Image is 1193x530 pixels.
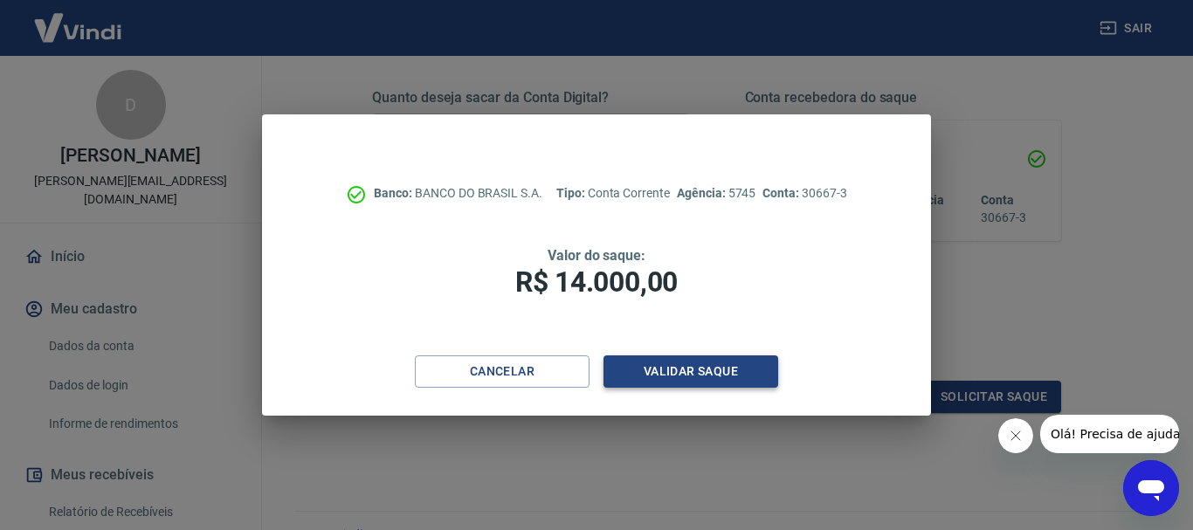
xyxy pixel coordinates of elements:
span: Agência: [677,186,728,200]
span: Olá! Precisa de ajuda? [10,12,147,26]
button: Validar saque [603,355,778,388]
button: Cancelar [415,355,590,388]
p: BANCO DO BRASIL S.A. [374,184,542,203]
p: 5745 [677,184,755,203]
iframe: Mensagem da empresa [1040,415,1179,453]
span: Banco: [374,186,415,200]
span: R$ 14.000,00 [515,265,678,299]
span: Conta: [762,186,802,200]
span: Tipo: [556,186,588,200]
p: 30667-3 [762,184,846,203]
span: Valor do saque: [548,247,645,264]
iframe: Fechar mensagem [998,418,1033,453]
p: Conta Corrente [556,184,670,203]
iframe: Botão para abrir a janela de mensagens [1123,460,1179,516]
